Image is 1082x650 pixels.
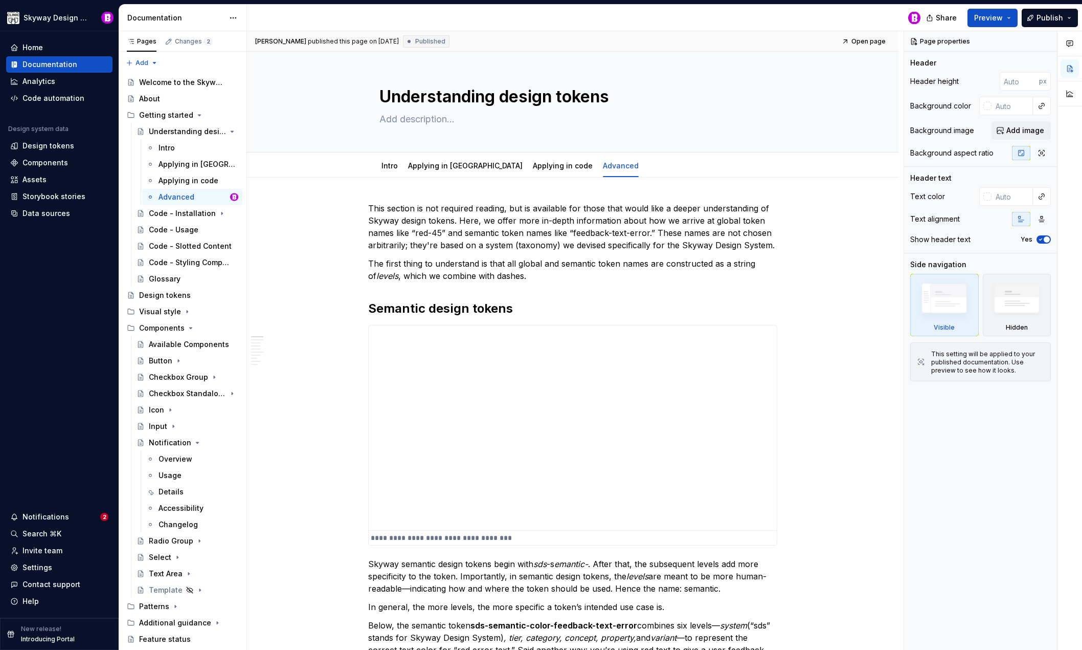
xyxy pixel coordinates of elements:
[22,59,77,70] div: Documentation
[22,76,55,86] div: Analytics
[377,155,402,176] div: Intro
[376,271,398,281] em: levels
[22,191,85,202] div: Storybook stories
[910,125,974,136] div: Background image
[149,241,232,251] div: Code - Slotted Content
[159,176,218,186] div: Applying in code
[368,202,777,251] p: This section is not required reading, but is available for those that would like a deeper underst...
[991,187,1033,206] input: Auto
[908,12,920,24] img: Bobby Davis
[123,91,242,107] a: About
[123,320,242,336] div: Components
[132,336,242,353] a: Available Components
[22,579,80,590] div: Contact support
[132,402,242,418] a: Icon
[603,161,639,170] a: Advanced
[910,234,971,245] div: Show header text
[142,172,242,189] a: Applying in code
[127,37,156,46] div: Pages
[6,39,112,56] a: Home
[991,121,1051,140] button: Add image
[132,549,242,566] a: Select
[910,191,945,202] div: Text color
[149,438,191,448] div: Notification
[142,451,242,467] a: Overview
[123,304,242,320] div: Visual style
[149,356,172,366] div: Button
[533,559,547,569] em: sds
[6,543,112,559] a: Invite team
[22,42,43,53] div: Home
[149,569,183,579] div: Text Area
[230,193,238,201] img: Bobby Davis
[139,618,211,628] div: Additional guidance
[6,509,112,525] button: Notifications2
[142,467,242,484] a: Usage
[6,593,112,610] button: Help
[368,558,777,595] p: Skyway semantic design tokens begin with -s . After that, the subsequent levels add more specific...
[149,421,167,431] div: Input
[175,37,212,46] div: Changes
[123,107,242,123] div: Getting started
[381,161,398,170] a: Intro
[554,559,588,569] em: emantic-
[533,161,593,170] a: Applying in code
[404,155,527,176] div: Applying in [GEOGRAPHIC_DATA]
[149,552,171,562] div: Select
[142,484,242,500] a: Details
[149,536,193,546] div: Radio Group
[910,76,959,86] div: Header height
[139,110,193,120] div: Getting started
[159,487,184,497] div: Details
[599,155,643,176] div: Advanced
[1022,9,1078,27] button: Publish
[22,562,52,573] div: Settings
[1006,125,1044,136] span: Add image
[6,90,112,106] a: Code automation
[142,140,242,156] a: Intro
[851,37,886,46] span: Open page
[142,516,242,533] a: Changelog
[142,500,242,516] a: Accessibility
[139,634,191,644] div: Feature status
[6,526,112,542] button: Search ⌘K
[149,274,181,284] div: Glossary
[1039,77,1047,85] p: px
[132,369,242,385] a: Checkbox Group
[470,620,637,631] strong: sds-semantic-color-feedback-text-error
[101,12,114,24] img: Bobby Davis
[910,148,994,158] div: Background aspect ratio
[149,257,233,268] div: Code - Styling Components
[22,141,74,151] div: Design tokens
[408,161,523,170] a: Applying in [GEOGRAPHIC_DATA]
[991,97,1033,115] input: Auto
[24,13,89,23] div: Skyway Design System
[123,74,242,91] a: Welcome to the Skyway Design System!
[149,126,226,137] div: Understanding design tokens
[132,222,242,238] a: Code - Usage
[149,208,216,219] div: Code - Installation
[910,274,979,336] div: Visible
[936,13,957,23] span: Share
[504,633,636,643] em: , tier, category, concept, property,
[127,13,224,23] div: Documentation
[100,513,108,521] span: 2
[368,257,777,282] p: The first thing to understand is that all global and semantic token names are constructed as a st...
[967,9,1018,27] button: Preview
[7,12,19,24] img: 7d2f9795-fa08-4624-9490-5a3f7218a56a.png
[21,625,61,633] p: New release!
[6,73,112,90] a: Analytics
[149,339,229,350] div: Available Components
[132,533,242,549] a: Radio Group
[308,37,399,46] div: published this page on [DATE]
[22,512,69,522] div: Notifications
[123,631,242,647] a: Feature status
[123,56,161,70] button: Add
[6,171,112,188] a: Assets
[368,300,777,317] h2: Semantic design tokens
[2,7,117,29] button: Skyway Design SystemBobby Davis
[149,388,226,399] div: Checkbox Standalone
[149,225,198,235] div: Code - Usage
[839,34,890,49] a: Open page
[159,143,175,153] div: Intro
